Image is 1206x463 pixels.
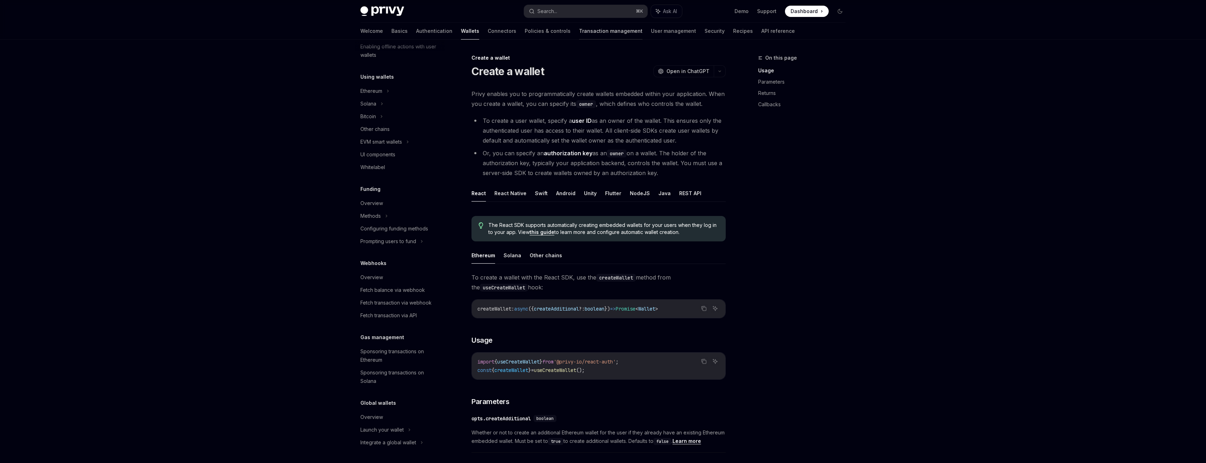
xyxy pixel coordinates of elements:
a: Sponsoring transactions on Ethereum [355,345,445,366]
div: Create a wallet [471,54,726,61]
span: const [477,367,492,373]
a: Recipes [733,23,753,40]
span: Wallet [638,306,655,312]
span: boolean [536,416,554,421]
code: createWallet [596,274,636,282]
div: Prompting users to fund [360,237,416,246]
strong: authorization key [544,150,592,157]
button: Swift [535,185,548,202]
code: useCreateWallet [480,284,528,291]
div: Methods [360,212,381,220]
div: Fetch transaction via webhook [360,299,432,307]
button: REST API [679,185,701,202]
span: createAdditional [534,306,579,312]
span: (); [576,367,585,373]
span: > [655,306,658,312]
div: Sponsoring transactions on Ethereum [360,347,441,364]
h5: Gas management [360,333,404,342]
h5: Using wallets [360,73,394,81]
span: => [610,306,616,312]
a: Learn more [672,438,701,444]
div: UI components [360,150,395,159]
button: Other chains [530,247,562,264]
a: Usage [758,65,851,76]
button: React [471,185,486,202]
h5: Funding [360,185,380,193]
h1: Create a wallet [471,65,544,78]
span: ?: [579,306,585,312]
a: Sponsoring transactions on Solana [355,366,445,387]
div: Overview [360,273,383,282]
div: opts.createAdditional [471,415,531,422]
span: createWallet [477,306,511,312]
div: Fetch transaction via API [360,311,417,320]
button: Search...⌘K [524,5,647,18]
span: Dashboard [791,8,818,15]
button: Ask AI [711,304,720,313]
span: To create a wallet with the React SDK, use the method from the hook: [471,272,726,292]
span: On this page [765,54,797,62]
div: EVM smart wallets [360,138,402,146]
a: Policies & controls [525,23,571,40]
button: Ask AI [651,5,682,18]
span: createWallet [494,367,528,373]
span: = [531,367,534,373]
div: Solana [360,100,376,108]
a: this guide [530,229,554,235]
a: Callbacks [758,99,851,110]
a: Demo [735,8,749,15]
div: Ethereum [360,87,382,95]
span: < [635,306,638,312]
button: Copy the contents from the code block [699,304,708,313]
a: Returns [758,88,851,99]
strong: user ID [572,117,592,124]
a: Fetch transaction via API [355,309,445,322]
img: dark logo [360,6,404,16]
div: Other chains [360,125,390,133]
code: owner [576,100,596,108]
div: Configuring funding methods [360,224,428,233]
a: Fetch transaction via webhook [355,296,445,309]
a: Enabling offline actions with user wallets [355,40,445,61]
span: { [494,359,497,365]
code: owner [607,150,627,157]
div: Overview [360,199,383,208]
button: Solana [504,247,521,264]
div: Overview [360,413,383,421]
span: } [540,359,542,365]
a: Overview [355,411,445,423]
button: Flutter [605,185,621,202]
button: Open in ChatGPT [653,65,714,77]
span: ⌘ K [636,8,643,14]
a: Dashboard [785,6,829,17]
div: Bitcoin [360,112,376,121]
h5: Global wallets [360,399,396,407]
span: Open in ChatGPT [666,68,709,75]
li: Or, you can specify an as an on a wallet. The holder of the authorization key, typically your app... [471,148,726,178]
a: Configuring funding methods [355,222,445,235]
span: '@privy-io/react-auth' [554,359,616,365]
button: Ethereum [471,247,495,264]
div: Search... [537,7,557,16]
button: Copy the contents from the code block [699,357,708,366]
a: Basics [391,23,408,40]
span: Parameters [471,397,509,407]
span: : [511,306,514,312]
span: }) [604,306,610,312]
a: Fetch balance via webhook [355,284,445,296]
span: import [477,359,494,365]
code: true [548,438,564,445]
button: Ask AI [711,357,720,366]
div: Launch your wallet [360,426,404,434]
a: Whitelabel [355,161,445,174]
a: Wallets [461,23,479,40]
div: Integrate a global wallet [360,438,416,447]
button: Java [658,185,671,202]
button: NodeJS [630,185,650,202]
span: useCreateWallet [534,367,576,373]
a: Security [705,23,725,40]
a: Parameters [758,76,851,88]
a: API reference [761,23,795,40]
a: Welcome [360,23,383,40]
span: async [514,306,528,312]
